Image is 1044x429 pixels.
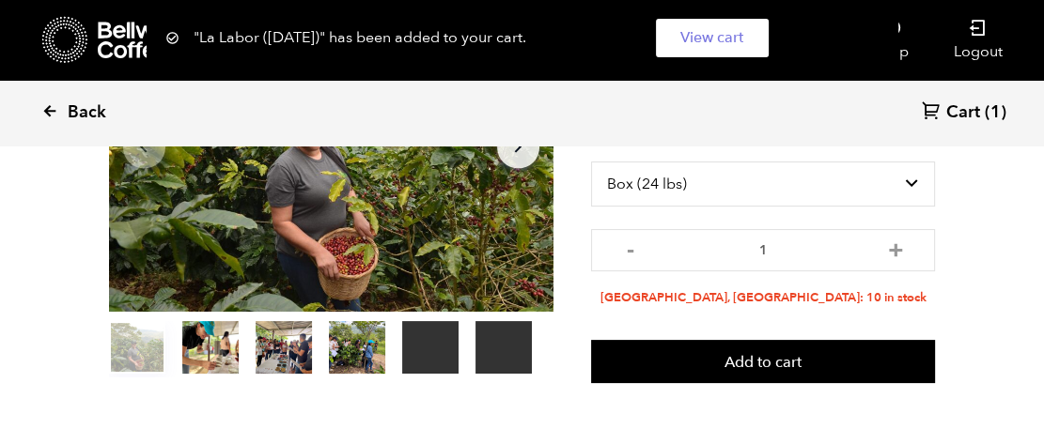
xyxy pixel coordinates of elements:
[68,101,106,124] span: Back
[985,101,1006,124] span: (1)
[591,289,936,307] li: [GEOGRAPHIC_DATA], [GEOGRAPHIC_DATA]: 10 in stock
[591,340,936,383] button: Add to cart
[883,238,907,257] button: +
[402,321,459,374] video: Your browser does not support the video tag.
[475,321,532,374] video: Your browser does not support the video tag.
[619,238,643,257] button: -
[656,19,769,57] a: View cart
[165,19,880,57] div: "La Labor ([DATE])" has been added to your cart.
[922,100,1006,126] a: Cart (1)
[946,101,980,124] span: Cart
